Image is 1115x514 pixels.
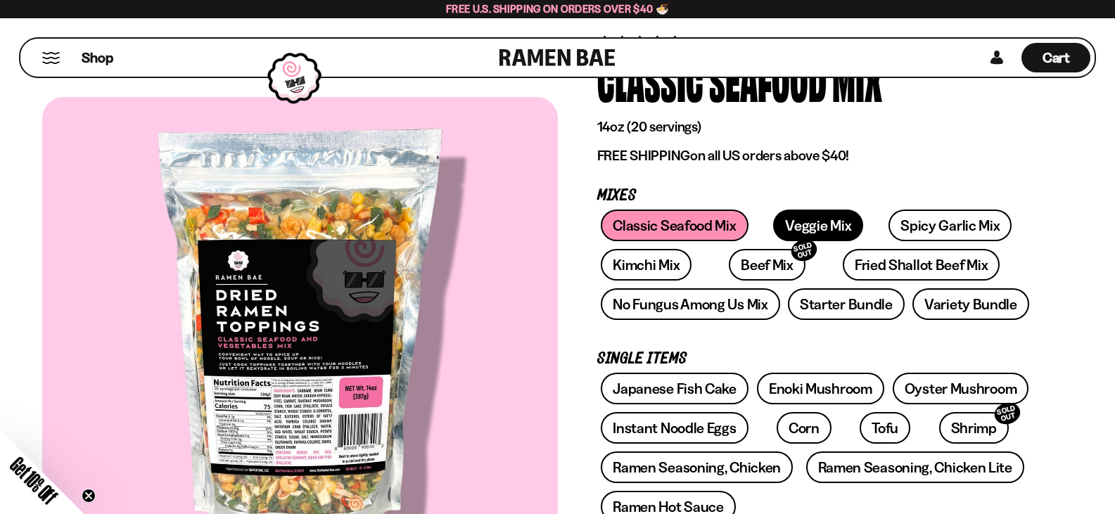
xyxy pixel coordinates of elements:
p: Mixes [597,189,1033,203]
a: ShrimpSOLD OUT [939,412,1009,444]
strong: FREE SHIPPING [597,147,690,164]
span: Cart [1043,49,1070,66]
a: Cart [1021,39,1090,77]
a: Japanese Fish Cake [601,373,748,404]
a: Starter Bundle [788,288,905,320]
span: Get 10% Off [6,453,61,508]
button: Close teaser [82,489,96,503]
a: Enoki Mushroom [757,373,884,404]
a: Ramen Seasoning, Chicken [601,451,793,483]
a: Variety Bundle [912,288,1029,320]
p: on all US orders above $40! [597,147,1033,165]
span: Free U.S. Shipping on Orders over $40 🍜 [446,2,669,15]
p: 14oz (20 servings) [597,118,1033,136]
a: Corn [777,412,832,444]
a: Oyster Mushroom [893,373,1029,404]
a: Spicy Garlic Mix [888,210,1012,241]
a: Beef MixSOLD OUT [729,249,805,281]
button: Mobile Menu Trigger [42,52,60,64]
p: Single Items [597,352,1033,366]
a: Ramen Seasoning, Chicken Lite [806,451,1024,483]
a: Veggie Mix [773,210,863,241]
a: No Fungus Among Us Mix [601,288,779,320]
div: Mix [832,53,882,106]
div: SOLD OUT [789,237,820,264]
a: Shop [82,43,113,72]
a: Fried Shallot Beef Mix [843,249,1000,281]
a: Tofu [860,412,910,444]
div: SOLD OUT [992,400,1023,428]
div: Classic [597,53,703,106]
a: Instant Noodle Eggs [601,412,748,444]
span: Shop [82,49,113,68]
div: Seafood [709,53,827,106]
a: Kimchi Mix [601,249,692,281]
